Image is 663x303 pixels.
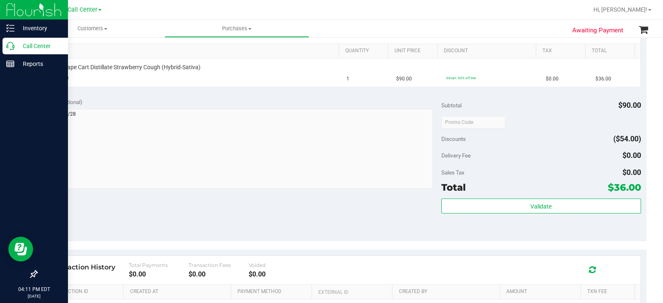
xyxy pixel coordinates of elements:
span: Sales Tax [441,169,465,176]
span: Purchases [165,25,309,32]
span: Awaiting Payment [572,26,623,35]
a: Quantity [345,48,385,54]
span: Subtotal [441,102,462,109]
a: SKU [49,48,335,54]
p: [DATE] [4,293,64,299]
span: Customers [20,25,165,32]
p: 04:11 PM EDT [4,286,64,293]
span: 60cart: 60% off line [446,76,476,80]
div: $0.00 [129,270,189,278]
span: Hi, [PERSON_NAME]! [593,6,647,13]
a: Customers [20,20,165,37]
th: External ID [312,285,392,300]
a: Payment Method [237,288,308,295]
span: $0.00 [622,168,641,177]
p: Inventory [15,23,64,33]
span: Delivery Fee [441,152,471,159]
span: $36.00 [608,182,641,193]
a: Unit Price [394,48,434,54]
span: $0.00 [622,151,641,160]
div: Transaction Fees [189,262,249,268]
span: Discounts [441,131,466,146]
div: Total Payments [129,262,189,268]
div: Voided [249,262,309,268]
a: Created By [399,288,497,295]
p: Reports [15,59,64,69]
inline-svg: Call Center [6,42,15,50]
span: Validate [530,203,552,210]
p: Call Center [15,41,64,51]
a: Purchases [165,20,309,37]
inline-svg: Inventory [6,24,15,32]
button: Validate [441,199,641,213]
a: Discount [444,48,532,54]
iframe: Resource center [8,237,33,262]
span: Total [441,182,466,193]
input: Promo Code [441,116,506,128]
a: Amount [506,288,577,295]
span: 1 [346,75,349,83]
span: ($54.00) [613,134,641,143]
span: Call Center [68,6,97,13]
div: $0.00 [249,270,309,278]
a: Created At [130,288,228,295]
a: Txn Fee [587,288,631,295]
span: $90.00 [618,101,641,109]
span: $0.00 [546,75,559,83]
span: $36.00 [595,75,611,83]
a: Transaction ID [49,288,120,295]
a: Total [592,48,631,54]
div: $0.00 [189,270,249,278]
a: Tax [542,48,582,54]
inline-svg: Reports [6,60,15,68]
span: $90.00 [396,75,412,83]
span: FT 1g Vape Cart Distillate Strawberry Cough (Hybrid-Sativa) [48,63,201,71]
